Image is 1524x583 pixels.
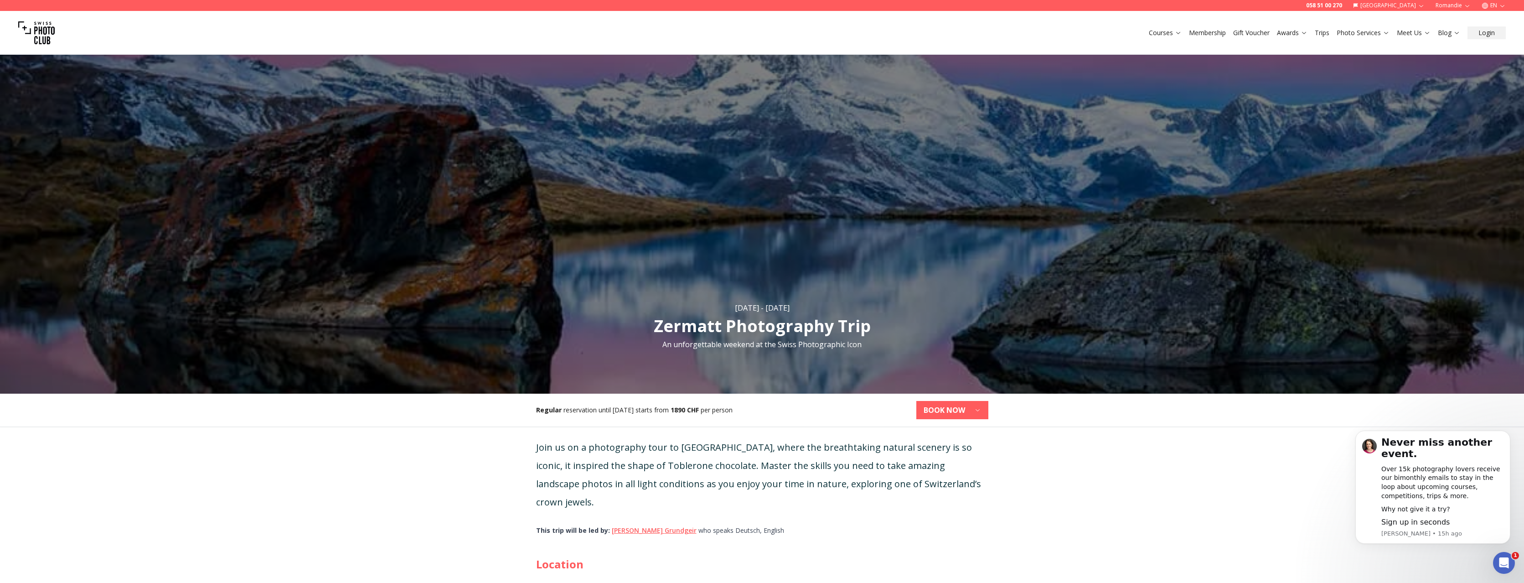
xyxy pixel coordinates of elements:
a: Membership [1189,28,1226,37]
div: [DATE] - [DATE] [735,302,790,313]
div: Hi 😀 Have a look around! Let us know if you have any questions.Swiss Photo Club • 15h ago [7,62,150,91]
span: • 15h ago [94,103,127,109]
img: Profile image for Quim [15,101,25,110]
a: Meet Us [1397,28,1431,37]
span: reservation until [DATE] starts from [563,406,669,414]
p: Under 30 minutes [77,11,130,21]
span: Join us on a photography tour to [GEOGRAPHIC_DATA], where the breathtaking natural scenery is so ... [536,441,981,508]
button: Membership [1185,26,1230,39]
img: Profile image for Jean-Baptiste [52,5,66,20]
h2: Location [536,557,988,572]
a: Trips [1315,28,1329,37]
a: Photo Services [1337,28,1390,37]
button: go back [6,4,23,21]
button: Blog [1434,26,1464,39]
button: Trips [1311,26,1333,39]
button: Meet Us [1393,26,1434,39]
div: Swiss Photo Club says… [7,62,175,181]
a: [PERSON_NAME] Grundgeir [612,526,697,535]
img: Profile image for Osan [7,101,16,110]
b: BOOK NOW [924,405,965,416]
span: 1 [1512,552,1519,559]
button: Login [1467,26,1506,39]
div: Close [160,4,176,20]
div: Email [39,126,164,135]
img: Profile image for Osan [26,5,41,20]
div: Swiss Photo Club • 15h ago [15,93,91,98]
div: who speaks Deutsch, English [536,526,988,535]
img: Profile image for Jean-Baptiste [24,101,33,110]
a: Blog [1438,28,1460,37]
button: Courses [1145,26,1185,39]
b: This trip will be led by : [536,526,610,535]
input: Enter your email [39,137,146,156]
img: Swiss photo club [18,15,55,51]
img: Profile image for Quim [39,5,53,20]
a: Awards [1277,28,1307,37]
h1: Zermatt Photography Trip [654,317,871,335]
b: Regular [536,406,562,414]
button: Submit [146,137,164,156]
button: Gift Voucher [1230,26,1273,39]
iframe: Intercom live chat [1493,552,1515,574]
iframe: Intercom notifications message [1342,428,1524,558]
b: 1890 CHF [671,406,699,414]
button: BOOK NOW [916,401,988,419]
button: Awards [1273,26,1311,39]
button: Home [143,4,160,21]
a: Courses [1149,28,1182,37]
span: Swiss Photo Club [36,103,94,109]
a: Gift Voucher [1233,28,1270,37]
button: Photo Services [1333,26,1393,39]
span: per person [701,406,733,414]
a: 058 51 00 270 [1306,2,1342,9]
div: Hi 😀 Have a look around! Let us know if you have any questions. [15,68,142,85]
h1: Swiss Photo Club [70,5,131,11]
